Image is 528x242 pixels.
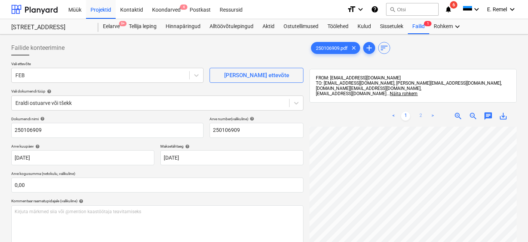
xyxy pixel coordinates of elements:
span: clear [349,43,358,52]
div: [PERSON_NAME] ettevõte [224,70,289,80]
a: Sissetulek [376,19,408,34]
span: 1 [424,21,431,26]
a: Kulud [353,19,376,34]
p: Vali ettevõte [11,61,204,68]
i: keyboard_arrow_down [453,22,462,31]
span: zoom_in [454,112,463,121]
i: keyboard_arrow_down [472,5,481,14]
a: Previous page [389,112,398,121]
div: Failid [408,19,429,34]
div: Maksetähtaeg [160,144,303,149]
i: format_size [347,5,356,14]
i: Abikeskus [371,5,379,14]
span: add [365,43,374,52]
div: [STREET_ADDRESS] [11,24,89,31]
span: 4 [180,4,187,10]
div: 250106909.pdf [311,42,360,54]
a: Tellija leping [124,19,161,34]
div: Vali dokumendi tüüp [11,89,303,94]
input: Arve kogusumma (netokulu, valikuline) [11,178,303,193]
span: help [39,117,45,121]
iframe: Chat Widget [490,206,528,242]
a: Page 1 is your current page [401,112,410,121]
p: Arve kogusumma (netokulu, valikuline) [11,171,303,178]
i: notifications [445,5,452,14]
a: Eelarve9+ [98,19,124,34]
span: E. Remel [487,6,507,12]
span: TO: [EMAIL_ADDRESS][DOMAIN_NAME], [PERSON_NAME][EMAIL_ADDRESS][DOMAIN_NAME], [DOMAIN_NAME][EMAIL_... [316,81,503,91]
a: Alltöövõtulepingud [205,19,258,34]
span: help [45,89,51,94]
span: 9+ [119,21,127,26]
span: sort [380,43,389,52]
span: ... [386,91,418,96]
input: Dokumendi nimi [11,123,204,138]
input: Arve kuupäeva pole määratud. [11,150,154,165]
span: 250106909.pdf [311,45,352,51]
a: Hinnapäringud [161,19,205,34]
div: Kommentaar raamatupidajale (valikuline) [11,199,303,203]
span: help [248,117,254,121]
a: Next page [428,112,437,121]
a: Page 2 [416,112,425,121]
span: help [77,199,83,203]
div: Rohkem [429,19,466,34]
input: Arve number [210,123,303,138]
input: Tähtaega pole määratud [160,150,303,165]
span: search [389,6,395,12]
div: Arve number (valikuline) [210,117,303,121]
div: Eelarve [98,19,124,34]
div: Dokumendi nimi [11,117,204,121]
span: help [184,144,190,149]
span: save_alt [499,112,508,121]
button: [PERSON_NAME] ettevõte [210,68,303,83]
a: Aktid [258,19,279,34]
span: help [34,144,40,149]
span: chat [484,112,493,121]
span: zoom_out [469,112,478,121]
span: FROM: [EMAIL_ADDRESS][DOMAIN_NAME] [316,75,401,81]
i: keyboard_arrow_down [356,5,365,14]
a: Failid1 [408,19,429,34]
a: Töölehed [323,19,353,34]
button: Otsi [386,3,439,16]
a: Ostutellimused [279,19,323,34]
span: 6 [450,1,457,9]
span: [EMAIL_ADDRESS][DOMAIN_NAME] [316,91,386,96]
span: Failide konteerimine [11,43,65,52]
div: Arve kuupäev [11,144,154,149]
i: keyboard_arrow_down [508,5,517,14]
span: Näita rohkem [390,91,418,96]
